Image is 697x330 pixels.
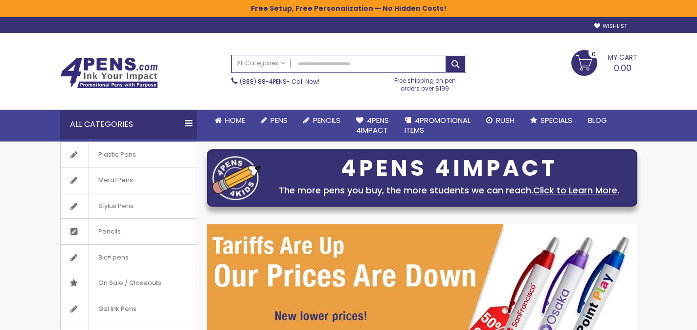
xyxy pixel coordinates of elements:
[88,219,131,244] span: Pencils
[266,158,632,179] div: 4PENS 4IMPACT
[253,110,295,131] a: Pens
[240,77,287,86] a: (888) 88-4PENS
[496,115,515,125] span: Rush
[588,115,607,125] span: Blog
[397,110,478,141] a: 4PROMOTIONALITEMS
[61,167,197,193] a: Metal Pens
[295,110,348,131] a: Pencils
[60,110,197,139] div: All Categories
[88,245,138,270] span: Bic® pens
[88,193,143,219] span: Stylus Pens
[522,110,580,131] a: Specials
[533,184,619,196] a: Click to Learn More.
[225,115,245,125] span: Home
[88,167,143,193] span: Metal Pens
[88,142,146,167] span: Plastic Pens
[592,49,596,59] span: 0
[540,115,572,125] span: Specials
[61,245,197,270] a: Bic® pens
[61,296,197,322] a: Gel Ink Pens
[614,62,631,74] span: 0.00
[61,219,197,244] a: Pencils
[61,193,197,219] a: Stylus Pens
[594,23,627,30] a: Wishlist
[207,110,253,131] a: Home
[60,57,158,89] img: 4Pens Custom Pens and Promotional Products
[580,110,615,131] a: Blog
[237,59,286,67] span: All Categories
[88,270,171,296] span: On Sale / Closeouts
[232,55,291,71] a: All Categories
[313,115,340,125] span: Pencils
[240,77,319,86] span: - Call Now!
[61,270,197,296] a: On Sale / Closeouts
[384,73,466,93] div: Free shipping on pen orders over $199
[88,296,146,322] span: Gel Ink Pens
[405,115,471,135] span: 4PROMOTIONAL ITEMS
[571,50,637,74] a: 0.00 0
[348,110,397,141] a: 4Pens4impact
[212,156,261,200] img: four_pen_logo.png
[270,115,288,125] span: Pens
[266,184,632,197] div: The more pens you buy, the more students we can reach.
[61,142,197,167] a: Plastic Pens
[356,115,389,135] span: 4Pens 4impact
[478,110,522,131] a: Rush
